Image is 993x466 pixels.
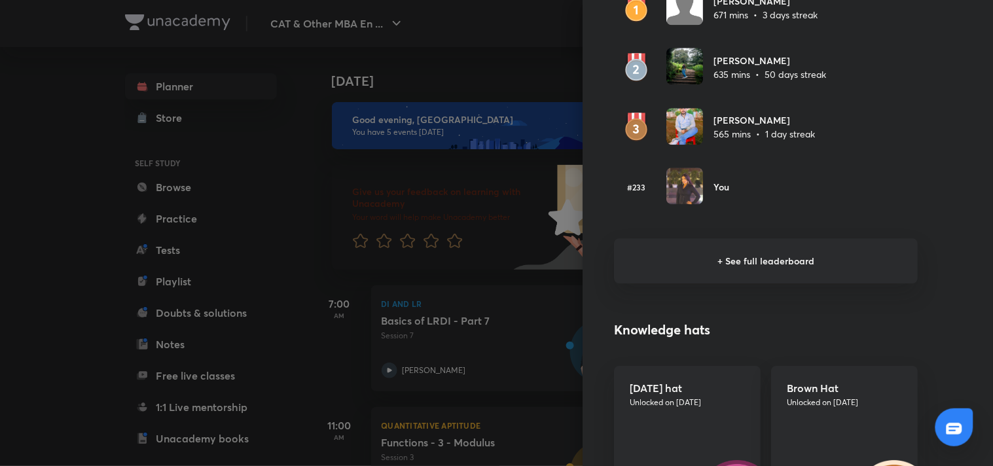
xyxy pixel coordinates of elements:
[614,181,659,193] h6: #233
[787,382,902,394] h5: Brown Hat
[713,113,815,127] h6: [PERSON_NAME]
[713,127,815,141] p: 565 mins • 1 day streak
[713,67,826,81] p: 635 mins • 50 days streak
[713,180,729,194] h6: You
[614,53,659,82] img: rank2.svg
[713,8,818,22] p: 671 mins • 3 days streak
[630,397,745,408] p: Unlocked on [DATE]
[713,54,826,67] h6: [PERSON_NAME]
[787,397,902,408] p: Unlocked on [DATE]
[630,382,745,394] h5: [DATE] hat
[666,108,703,145] img: Avatar
[614,238,918,283] h6: + See full leaderboard
[614,113,659,141] img: rank3.svg
[666,48,703,84] img: Avatar
[614,320,918,340] h4: Knowledge hats
[666,168,703,204] img: Avatar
